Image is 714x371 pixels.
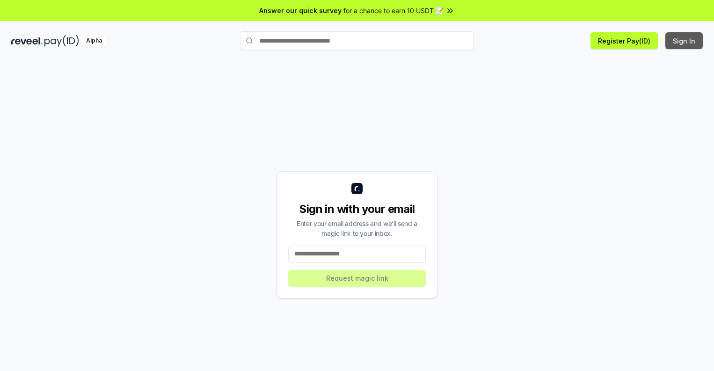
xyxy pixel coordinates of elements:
[343,6,444,15] span: for a chance to earn 10 USDT 📝
[288,202,426,217] div: Sign in with your email
[11,35,43,47] img: reveel_dark
[590,32,658,49] button: Register Pay(ID)
[44,35,79,47] img: pay_id
[259,6,342,15] span: Answer our quick survey
[81,35,107,47] div: Alpha
[288,218,426,238] div: Enter your email address and we’ll send a magic link to your inbox.
[665,32,703,49] button: Sign In
[351,183,363,194] img: logo_small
